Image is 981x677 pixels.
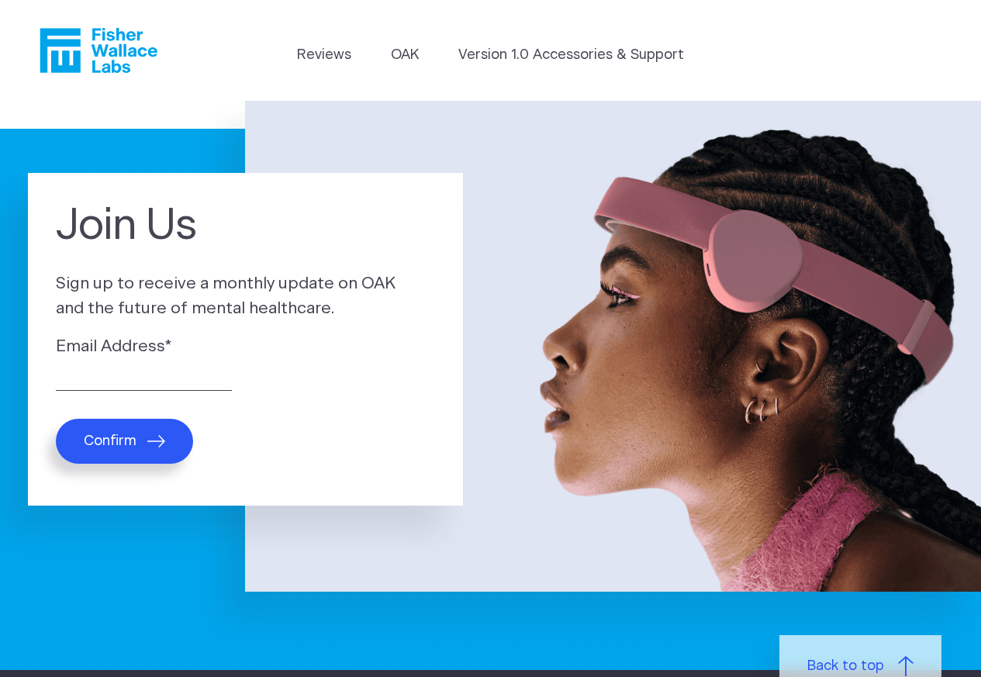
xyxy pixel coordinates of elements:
[56,201,435,250] h1: Join Us
[40,28,157,73] a: Fisher Wallace
[84,433,136,450] span: Confirm
[391,45,419,66] a: OAK
[807,656,884,677] span: Back to top
[56,419,193,464] button: Confirm
[297,45,351,66] a: Reviews
[56,271,435,320] p: Sign up to receive a monthly update on OAK and the future of mental healthcare.
[458,45,684,66] a: Version 1.0 Accessories & Support
[56,334,435,359] label: Email Address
